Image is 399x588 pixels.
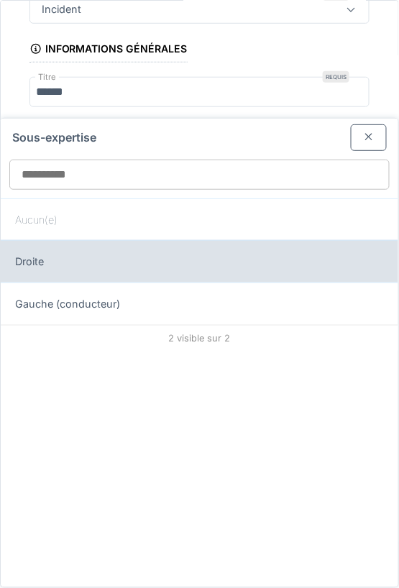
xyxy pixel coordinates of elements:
[29,38,188,63] div: Informations générales
[1,198,398,241] div: Aucun(e)
[36,1,87,17] div: Incident
[1,119,398,151] div: Sous-expertise
[15,296,120,312] span: Gauche (conducteur)
[35,71,59,83] label: Titre
[15,254,44,270] span: Droite
[323,71,349,83] div: Requis
[1,325,398,351] div: 2 visible sur 2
